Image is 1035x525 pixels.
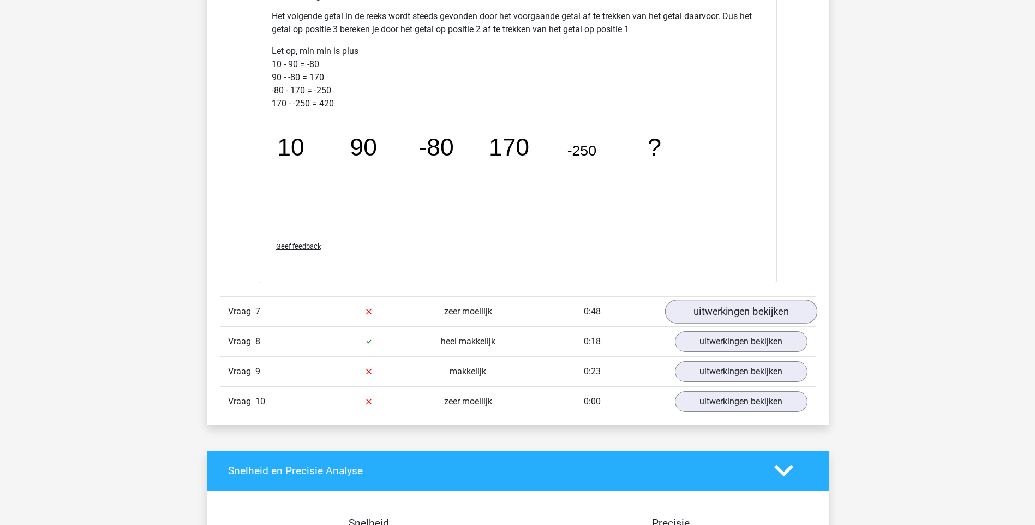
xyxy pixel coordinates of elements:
tspan: ? [648,134,661,160]
span: 0:23 [584,366,601,377]
span: makkelijk [450,366,486,377]
span: heel makkelijk [441,336,495,347]
h4: Snelheid en Precisie Analyse [228,464,758,477]
span: 7 [255,306,260,317]
tspan: 10 [277,134,304,160]
a: uitwerkingen bekijken [665,300,817,324]
span: zeer moeilijk [444,396,492,407]
span: 10 [255,396,265,407]
p: Let op, min min is plus 10 - 90 = -80 90 - -80 = 170 -80 - 170 = -250 170 - -250 = 420 [272,45,764,110]
span: 8 [255,336,260,347]
span: 0:18 [584,336,601,347]
span: 0:00 [584,396,601,407]
span: zeer moeilijk [444,306,492,317]
span: Geef feedback [276,242,321,250]
tspan: 90 [350,134,376,160]
tspan: -250 [567,142,596,159]
a: uitwerkingen bekijken [675,361,807,382]
span: 9 [255,366,260,377]
span: 0:48 [584,306,601,317]
tspan: -80 [418,134,453,160]
span: Vraag [228,335,255,348]
span: Vraag [228,365,255,378]
span: Vraag [228,305,255,318]
a: uitwerkingen bekijken [675,391,807,412]
span: Vraag [228,395,255,408]
tspan: 170 [488,134,529,160]
a: uitwerkingen bekijken [675,331,807,352]
p: Het volgende getal in de reeks wordt steeds gevonden door het voorgaande getal af te trekken van ... [272,10,764,36]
